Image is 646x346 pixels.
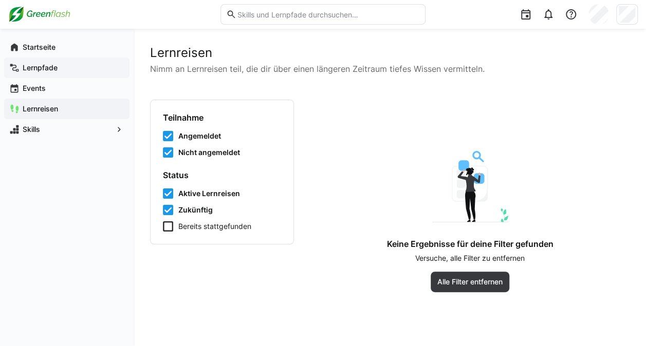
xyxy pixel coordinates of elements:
[178,188,240,199] span: Aktive Lernreisen
[178,131,221,141] span: Angemeldet
[236,10,420,19] input: Skills und Lernpfade durchsuchen…
[150,45,630,61] h2: Lernreisen
[415,253,525,263] p: Versuche, alle Filter zu entfernen
[431,272,509,292] button: Alle Filter entfernen
[150,63,630,75] p: Nimm an Lernreisen teil, die dir über einen längeren Zeitraum tiefes Wissen vermitteln.
[163,112,281,123] h4: Teilnahme
[436,277,504,287] span: Alle Filter entfernen
[163,170,281,180] h4: Status
[387,239,553,249] h4: Keine Ergebnisse für deine Filter gefunden
[178,221,251,232] span: Bereits stattgefunden
[178,147,240,158] span: Nicht angemeldet
[178,205,213,215] span: Zukünftig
